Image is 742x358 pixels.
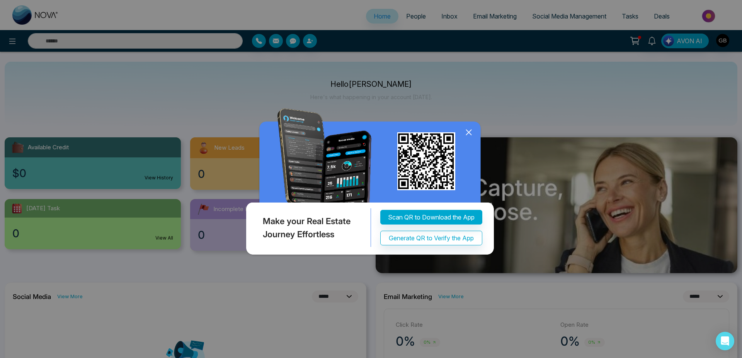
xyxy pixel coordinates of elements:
[397,132,455,190] img: qr_for_download_app.png
[244,108,498,258] img: QRModal
[380,231,482,246] button: Generate QR to Verify the App
[380,210,482,225] button: Scan QR to Download the App
[716,332,734,350] div: Open Intercom Messenger
[244,209,371,247] div: Make your Real Estate Journey Effortless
